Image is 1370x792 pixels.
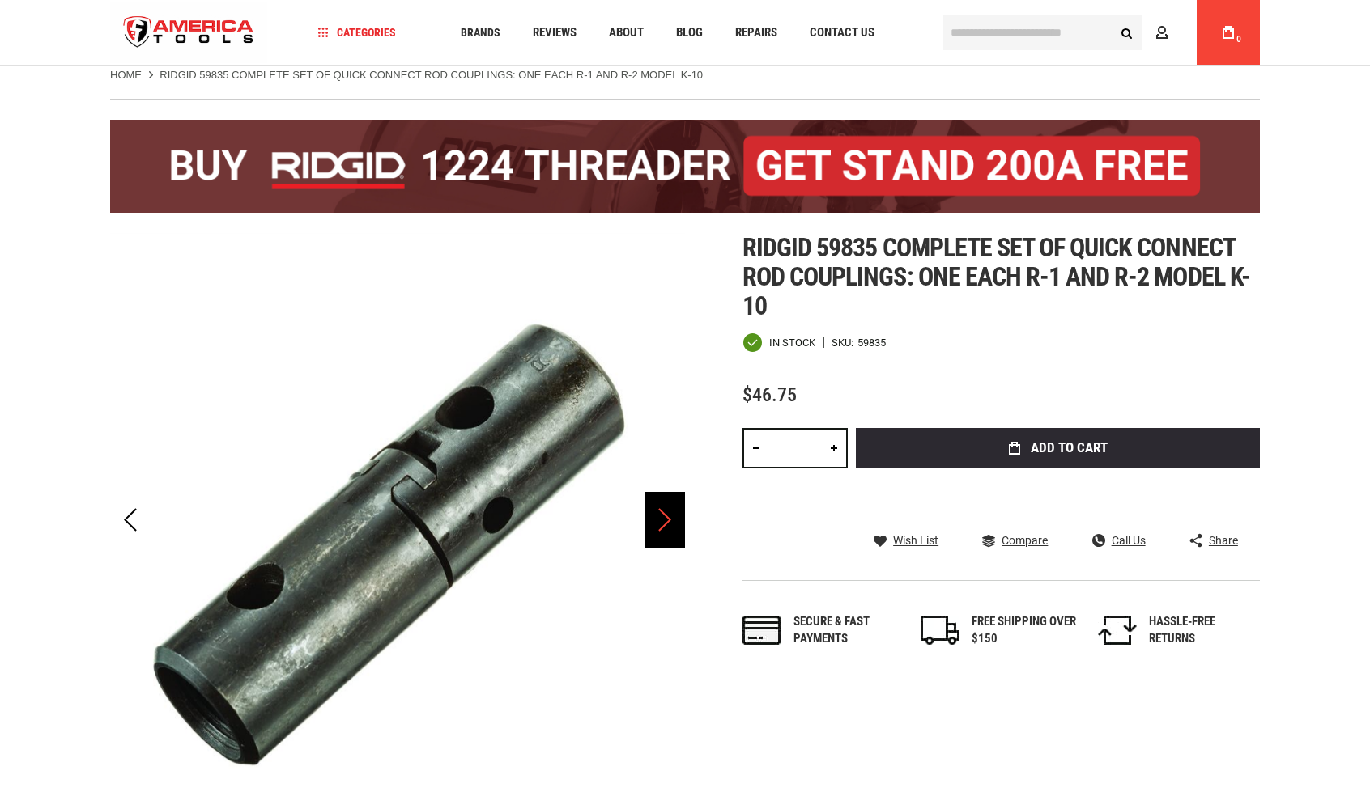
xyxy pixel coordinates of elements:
img: returns [1098,616,1137,645]
img: America Tools [110,2,267,63]
a: Reviews [525,22,584,44]
a: Contact Us [802,22,882,44]
span: Compare [1002,535,1048,546]
iframe: Secure express checkout frame [853,473,1263,480]
div: 59835 [857,337,886,348]
span: About [609,27,644,39]
span: Blog [676,27,703,39]
a: Repairs [728,22,785,44]
img: shipping [921,616,959,645]
button: Add to Cart [856,428,1260,468]
span: Reviews [533,27,577,39]
span: $46.75 [742,383,797,406]
span: Share [1209,535,1238,546]
a: Categories [311,22,403,44]
span: Categories [318,27,396,38]
span: Add to Cart [1031,441,1108,455]
strong: SKU [832,337,857,348]
a: Call Us [1092,533,1146,548]
span: 0 [1236,35,1241,44]
img: payments [742,616,781,645]
a: Compare [982,533,1048,548]
span: In stock [769,337,815,348]
a: Blog [669,22,710,44]
button: Search [1111,17,1142,48]
a: Brands [453,22,508,44]
span: Brands [461,27,500,38]
span: Contact Us [810,27,874,39]
div: HASSLE-FREE RETURNS [1149,613,1254,648]
img: BOGO: Buy the RIDGID® 1224 Threader (26092), get the 92467 200A Stand FREE! [110,120,1260,213]
div: Secure & fast payments [793,613,899,648]
span: Repairs [735,27,777,39]
span: Call Us [1112,535,1146,546]
a: store logo [110,2,267,63]
div: Availability [742,332,815,353]
div: FREE SHIPPING OVER $150 [972,613,1077,648]
strong: RIDGID 59835 Complete Set of Quick Connect Rod Couplings: One Each R-1 and R-2 Model K-10 [160,69,703,81]
span: Ridgid 59835 complete set of quick connect rod couplings: one each r-1 and r-2 model k-10 [742,232,1250,321]
a: Home [110,68,142,83]
a: About [602,22,651,44]
a: Wish List [874,533,938,548]
span: Wish List [893,535,938,546]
